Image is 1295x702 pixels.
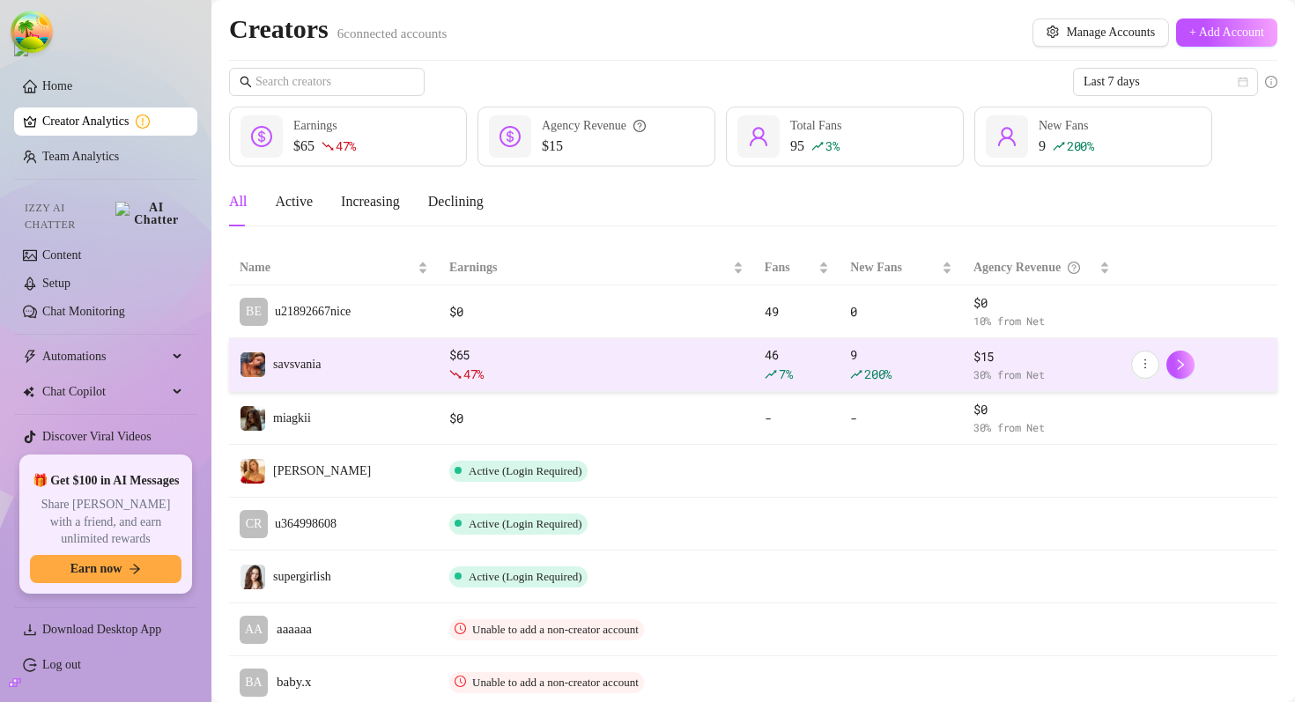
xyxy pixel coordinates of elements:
[499,126,521,147] span: dollar-circle
[765,345,829,384] div: 46
[275,191,313,212] div: Active
[996,126,1017,147] span: user
[973,419,1110,436] span: 30 % from Net
[1068,258,1080,277] span: question-circle
[973,366,1110,383] span: 30 % from Net
[229,12,447,46] h2: Creators
[42,623,161,636] span: Download Desktop App
[240,669,428,697] a: BAbaby.x
[42,305,125,318] a: Chat Monitoring
[1084,69,1247,95] span: Last 7 days
[273,570,331,583] span: supergirlish
[748,126,769,147] span: user
[23,350,37,364] span: thunderbolt
[542,116,646,136] div: Agency Revenue
[864,366,892,382] span: 200 %
[229,251,439,285] th: Name
[42,277,70,290] a: Setup
[251,126,272,147] span: dollar-circle
[840,251,963,285] th: New Fans
[245,620,263,639] span: AA
[1032,18,1169,47] button: Manage Accounts
[850,302,952,321] div: 0
[765,258,815,277] span: Fans
[115,202,183,226] img: AI Chatter
[229,191,247,212] div: All
[273,358,321,371] span: savsvania
[273,411,311,425] span: miagkii
[240,565,265,589] img: supergirlish
[255,72,400,92] input: Search creators
[1189,26,1264,40] span: + Add Account
[754,251,840,285] th: Fans
[25,200,108,233] span: Izzy AI Chatter
[42,430,152,443] a: Discover Viral Videos
[1139,358,1151,370] span: more
[42,658,81,671] a: Log out
[825,137,839,154] span: 3 %
[129,563,141,575] span: arrow-right
[23,386,34,398] img: Chat Copilot
[1238,77,1248,87] span: calendar
[973,313,1110,329] span: 10 % from Net
[449,409,744,428] div: $ 0
[277,619,312,640] span: aaaaaa
[9,676,21,689] span: build
[469,517,582,530] span: Active (Login Required)
[455,676,466,687] span: clock-circle
[973,347,1110,366] span: $ 15
[428,191,484,212] div: Declining
[469,464,582,477] span: Active (Login Required)
[33,472,180,490] span: 🎁 Get $100 in AI Messages
[240,76,252,88] span: search
[42,378,167,406] span: Chat Copilot
[1265,76,1277,88] span: info-circle
[42,107,183,136] a: Creator Analytics exclamation-circle
[633,116,646,136] span: question-circle
[42,343,167,371] span: Automations
[240,258,414,277] span: Name
[765,409,829,428] div: -
[449,258,729,277] span: Earnings
[30,555,181,583] button: Earn nowarrow-right
[23,623,37,637] span: download
[337,26,448,41] span: 6 connected accounts
[973,400,1110,419] span: $ 0
[30,496,181,548] span: Share [PERSON_NAME] with a friend, and earn unlimited rewards
[1053,140,1065,152] span: rise
[790,136,842,157] div: 95
[245,673,262,692] span: BA
[439,251,754,285] th: Earnings
[293,119,337,132] span: Earnings
[790,119,842,132] span: Total Fans
[246,302,262,321] span: BE
[449,368,462,381] span: fall
[1039,136,1094,157] div: 9
[322,140,334,152] span: fall
[1176,18,1277,47] button: + Add Account
[240,352,265,377] img: savsvania
[336,137,356,154] span: 47 %
[1067,137,1094,154] span: 200 %
[765,368,777,381] span: rise
[811,140,824,152] span: rise
[973,258,1096,277] div: Agency Revenue
[275,305,351,318] span: u21892667nice
[850,258,938,277] span: New Fans
[277,672,311,693] span: baby.x
[42,150,119,163] a: Team Analytics
[1166,351,1195,379] button: right
[850,368,862,381] span: rise
[42,248,81,262] a: Content
[850,409,952,428] div: -
[293,136,356,157] div: $65
[973,293,1110,313] span: $ 0
[273,464,371,477] span: [PERSON_NAME]
[1174,358,1187,371] span: right
[1066,26,1155,40] span: Manage Accounts
[472,623,639,636] span: Unable to add a non-creator account
[449,302,744,321] div: $ 0
[246,514,263,534] span: CR
[463,366,484,382] span: 47 %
